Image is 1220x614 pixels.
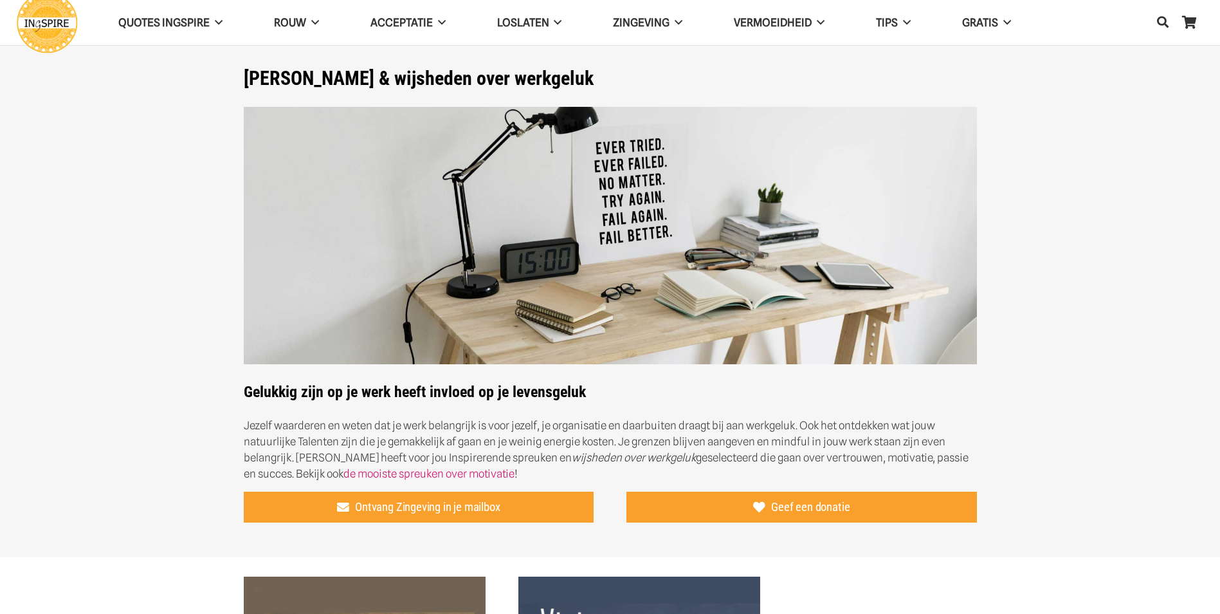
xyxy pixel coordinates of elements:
[518,578,760,591] a: Spreuk – Visie zonder actie is een dagdroom. Actie zonder visie is een nachtmerrie.
[708,6,850,39] a: VERMOEIDHEID
[244,418,977,482] p: Jezelf waarderen en weten dat je werk belangrijk is voor jezelf, je organisatie en daarbuiten dra...
[936,6,1037,39] a: GRATIS
[497,16,549,29] span: Loslaten
[771,500,850,514] span: Geef een donatie
[244,107,977,365] img: Spreuken die jou motiveren voor succes - citaten over succes van ingspire
[345,6,471,39] a: Acceptatie
[118,16,210,29] span: QUOTES INGSPIRE
[370,16,433,29] span: Acceptatie
[587,6,708,39] a: Zingeving
[244,67,977,90] h1: [PERSON_NAME] & wijsheden over werkgeluk
[572,451,696,464] em: wijsheden over werkgeluk
[343,467,514,480] a: de mooiste spreuken over motivatie
[876,16,898,29] span: TIPS
[244,578,486,591] a: Quote – Falen bestaat niet, falen is slechts het leven dat ons in een andere richting probeert te...
[244,383,586,401] strong: Gelukkig zijn op je werk heeft invloed op je levensgeluk
[244,492,594,523] a: Ontvang Zingeving in je mailbox
[1150,7,1176,38] a: Zoeken
[93,6,248,39] a: QUOTES INGSPIRE
[613,16,669,29] span: Zingeving
[626,492,977,523] a: Geef een donatie
[734,16,812,29] span: VERMOEIDHEID
[248,6,345,39] a: ROUW
[355,500,500,514] span: Ontvang Zingeving in je mailbox
[962,16,998,29] span: GRATIS
[850,6,936,39] a: TIPS
[274,16,306,29] span: ROUW
[471,6,588,39] a: Loslaten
